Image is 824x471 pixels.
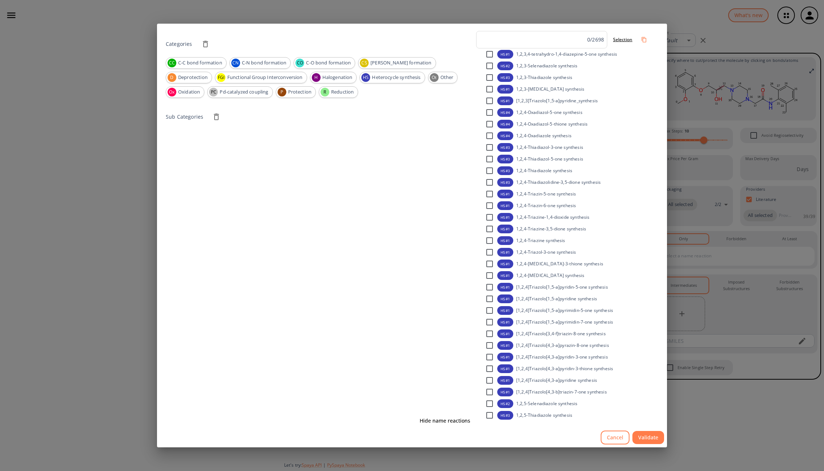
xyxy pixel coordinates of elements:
[516,389,607,395] span: [1,2,4]Triazolo[4,3-b]triazin-7-one synthesis
[312,73,321,82] div: H
[516,365,613,372] span: [1,2,4]Triazolo[4,3-a]pyridin-3-thione synthesis
[238,59,291,67] span: C-N bond formation
[505,168,510,173] p: #3
[505,308,510,313] p: #1
[497,213,513,222] div: HS
[476,188,658,200] div: HS#11,2,4-Triazin-5-one synthesis
[516,51,617,57] span: 1,2,3,4-tetrahydro-1,4-diazepine-5-one synthesis
[505,366,510,371] p: #1
[497,283,513,292] div: HS
[497,85,513,94] div: HS
[505,86,510,92] p: #1
[638,34,650,45] button: Copy to clipboard
[476,421,658,433] div: HS#31,2,6-Thiadiazine 1,1-dioxide synthesis
[428,72,458,83] div: OtOther
[231,59,240,67] div: CN
[476,398,658,409] div: HS#21,2,5-Selenadiazole synthesis
[166,86,204,98] div: OxOxidation
[476,386,658,398] div: HS#1[1,2,4]Triazolo[4,3-b]triazin-7-one synthesis
[505,98,510,103] p: #1
[174,88,204,96] span: Oxidation
[497,190,513,198] div: HS
[516,98,598,104] span: [1,2,3]Triazolo[1,5-a]pyridine_synthesis
[505,214,510,220] p: #1
[497,341,513,350] div: HS
[516,307,613,313] span: [1,2,4]Triazolo[1,5-a]pyrimidin-5-one synthesis
[505,377,510,383] p: #1
[168,73,176,82] div: D
[497,225,513,233] div: HS
[505,273,510,278] p: #1
[168,59,176,67] div: CC
[497,353,513,361] div: HS
[476,305,658,316] div: HS#1[1,2,4]Triazolo[1,5-a]pyrimidin-5-one synthesis
[476,363,658,375] div: HS#1[1,2,4]Triazolo[4,3-a]pyridin-3-thione synthesis
[476,83,658,95] div: HS#11,2,3-[MEDICAL_DATA] synthesis
[505,249,510,255] p: #1
[505,343,510,348] p: #1
[318,74,357,81] span: Halogenation
[476,142,658,153] div: HS#31,2,4-Thiadiazol-3-one synthesis
[476,328,658,340] div: HS#1[1,2,4]Triazolo[3,4-f]triazin-8-one synthesis
[497,50,513,59] div: HS
[516,109,582,115] span: 1,2,4-Oxadiazol-5-one synthesis
[166,57,227,69] div: CCC-C bond formation
[476,340,658,351] div: HS#1[1,2,4]Triazolo[4,3-a]pyrazin-8-one synthesis
[516,296,597,302] span: [1,2,4]Triazolo[1,5-a]pyridine synthesis
[632,431,664,444] button: Validate
[516,261,603,267] span: 1,2,4-[MEDICAL_DATA]-3-thione synthesis
[476,409,658,421] div: HS#31,2,5-Thiadiazole synthesis
[516,400,577,407] span: 1,2,5-Selenadiazole synthesis
[505,401,510,406] p: #2
[216,88,272,96] span: Pd-catalyzed coupling
[366,59,435,67] span: [PERSON_NAME] formation
[497,166,513,175] div: HS
[505,296,510,301] p: #1
[476,118,658,130] div: HS#41,2,4-Oxadiazol-5-thione synthesis
[516,86,585,92] span: 1,2,3-[MEDICAL_DATA] synthesis
[476,235,658,246] div: HS#11,2,4-Triazine synthesis
[168,88,176,96] div: Ox
[476,72,658,83] div: HS#31,2,3-Thiadiazole synthesis
[229,57,291,69] div: CNC-N bond formation
[166,72,212,83] div: DDeprotection
[476,281,658,293] div: HS#1[1,2,4]Triazolo[1,5-a]pyridin-5-one synthesis
[310,72,357,83] div: HHalogenation
[516,272,585,278] span: 1,2,4-[MEDICAL_DATA] synthesis
[587,36,604,43] div: 0 / 2698
[497,399,513,408] div: HS
[497,248,513,257] div: HS
[505,121,510,127] p: #4
[476,177,658,188] div: HS#31,2,4-Thiadiazolidine-3,5-dione synthesis
[505,284,510,290] p: #1
[361,73,370,82] div: HS
[360,59,369,67] div: CS
[436,74,458,81] span: Other
[476,270,658,281] div: HS#11,2,4-[MEDICAL_DATA] synthesis
[505,238,510,243] p: #1
[497,62,513,70] div: HS
[505,179,510,185] p: #3
[476,293,658,305] div: HS#1[1,2,4]Triazolo[1,5-a]pyridine synthesis
[497,73,513,82] div: HS
[358,57,436,69] div: CS[PERSON_NAME] formation
[516,377,597,383] span: [1,2,4]Triazolo[4,3-a]pyridine synthesis
[516,144,583,150] span: 1,2,4-Thiadiazol-3-one synthesis
[601,431,629,445] button: Cancel
[430,73,439,82] div: Ot
[217,73,225,82] div: FGI
[294,57,355,69] div: COC-O bond formation
[516,354,608,360] span: [1,2,4]Triazolo[4,3-a]pyridin-3-one synthesis
[476,165,658,177] div: HS#31,2,4-Thiadiazole synthesis
[209,88,218,96] div: PC
[497,329,513,338] div: HS
[505,156,510,162] p: #3
[476,95,658,107] div: HS#1[1,2,3]Triazolo[1,5-a]pyridine_synthesis
[321,88,329,96] div: R
[497,260,513,268] div: HS
[497,411,513,420] div: HS
[166,113,203,120] p: Sub Categories
[516,249,576,255] span: 1,2,4-Triazol-3-one synthesis
[516,63,577,69] span: 1,2,3-Selenadiazole synthesis
[505,191,510,197] p: #1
